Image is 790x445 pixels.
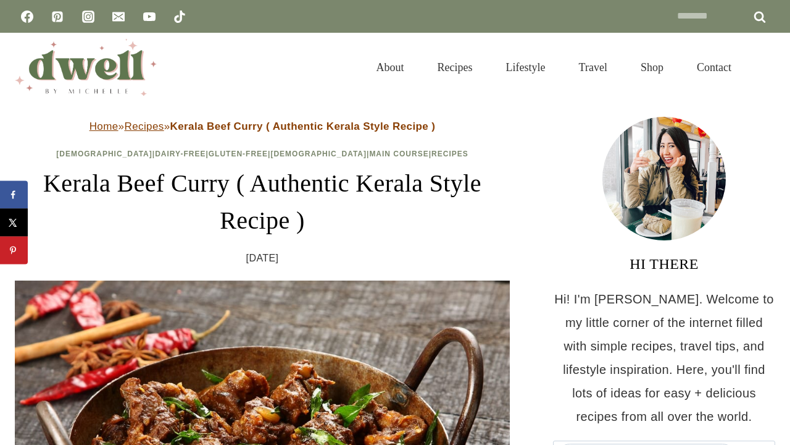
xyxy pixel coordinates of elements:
[270,150,367,158] a: [DEMOGRAPHIC_DATA]
[155,150,206,158] a: Dairy-Free
[89,121,436,132] span: » »
[209,150,268,158] a: Gluten-Free
[421,46,489,89] a: Recipes
[137,4,162,29] a: YouTube
[89,121,118,132] a: Home
[624,46,680,89] a: Shop
[15,39,157,96] img: DWELL by michelle
[489,46,562,89] a: Lifestyle
[431,150,468,158] a: Recipes
[360,46,748,89] nav: Primary Navigation
[45,4,70,29] a: Pinterest
[106,4,131,29] a: Email
[553,253,775,275] h3: HI THERE
[56,150,152,158] a: [DEMOGRAPHIC_DATA]
[562,46,624,89] a: Travel
[167,4,192,29] a: TikTok
[246,249,279,268] time: [DATE]
[15,165,510,239] h1: Kerala Beef Curry ( Authentic Kerala Style Recipe )
[170,121,436,132] strong: Kerala Beef Curry ( Authentic Kerala Style Recipe )
[680,46,748,89] a: Contact
[553,287,775,428] p: Hi! I'm [PERSON_NAME]. Welcome to my little corner of the internet filled with simple recipes, tr...
[56,150,468,158] span: | | | | |
[369,150,428,158] a: Main Course
[360,46,421,89] a: About
[15,4,39,29] a: Facebook
[124,121,164,132] a: Recipes
[754,57,775,78] button: View Search Form
[76,4,101,29] a: Instagram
